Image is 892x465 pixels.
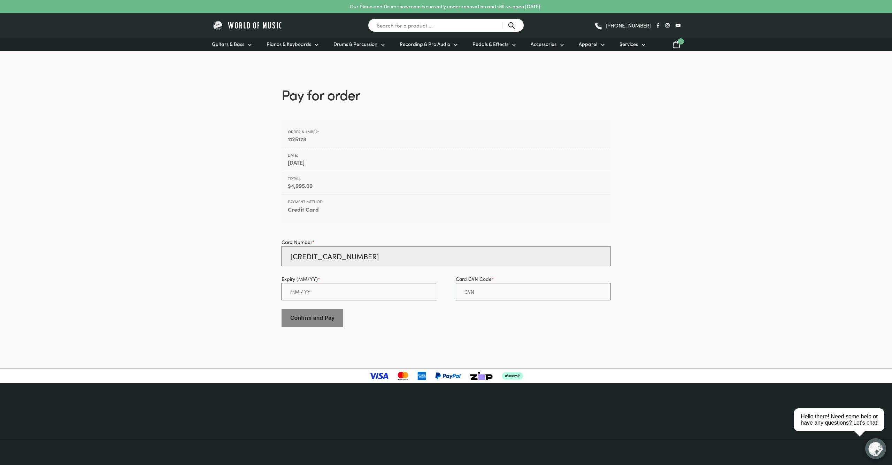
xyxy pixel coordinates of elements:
strong: Credit Card [288,205,604,214]
span: Pianos & Keyboards [267,40,311,48]
li: Order number: [282,122,610,148]
span: Services [620,40,638,48]
li: Date: [282,148,610,171]
a: [PHONE_NUMBER] [594,20,651,31]
span: $ [288,182,291,189]
img: payment-logos-updated [369,372,523,380]
li: Payment method: [282,195,610,220]
span: Recording & Pro Audio [400,40,450,48]
label: Card Number [282,238,610,246]
span: Guitars & Bass [212,40,244,48]
span: Accessories [531,40,556,48]
span: [PHONE_NUMBER] [606,23,651,28]
iframe: Chat with our support team [791,388,892,465]
input: MM / YY [282,283,436,300]
label: Card CVN Code [456,275,610,283]
span: 1 [678,38,684,45]
li: Total: [282,171,610,195]
span: Drums & Percussion [333,40,377,48]
label: Expiry (MM/YY) [282,275,436,283]
p: Our Piano and Drum showroom is currently under renovation and will re-open [DATE]. [350,3,541,10]
strong: 1125178 [288,135,604,144]
span: 4,995.00 [288,182,313,189]
input: CVN [456,283,610,300]
span: Apparel [579,40,597,48]
input: Confirm and Pay [282,309,343,327]
img: World of Music [212,20,283,31]
input: Search for a product ... [368,18,524,32]
h1: Pay for order [282,85,610,104]
strong: [DATE] [288,158,604,167]
span: Pedals & Effects [472,40,508,48]
input: •••• •••• •••• •••• [282,246,610,266]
